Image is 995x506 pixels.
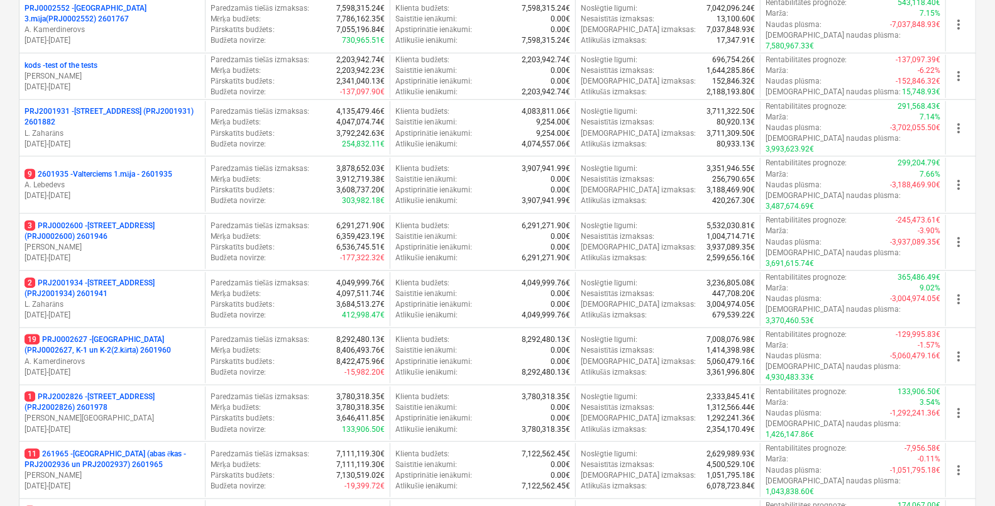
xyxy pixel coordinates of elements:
p: Saistītie ienākumi : [395,231,457,242]
p: Pārskatīts budžets : [211,413,275,424]
p: Klienta budžets : [395,3,449,14]
p: 9,254.00€ [536,117,570,128]
p: 7.15% [920,8,940,19]
p: 4,083,811.06€ [522,106,570,117]
p: 3,188,469.90€ [706,185,755,195]
p: 5,060,479.16€ [706,356,755,367]
p: 9,254.00€ [536,128,570,139]
p: [DATE] - [DATE] [25,424,200,435]
p: 7.66% [920,169,940,180]
p: 7,037,848.93€ [706,25,755,35]
p: Atlikušie ienākumi : [395,310,458,321]
p: 3,004,974.05€ [706,299,755,310]
p: 3,351,946.55€ [706,163,755,174]
p: PRJ2001931 - [STREET_ADDRESS] (PRJ2001931) 2601882 [25,106,200,128]
p: [DATE] - [DATE] [25,310,200,321]
p: Klienta budžets : [395,55,449,65]
p: 3,608,737.20€ [336,185,385,195]
p: Noslēgtie līgumi : [581,55,638,65]
p: 7,055,196.84€ [336,25,385,35]
p: 3,937,089.35€ [706,242,755,253]
p: 3,907,941.99€ [522,163,570,174]
span: more_vert [951,121,966,136]
p: 1,414,398.98€ [706,345,755,356]
p: PRJ2001934 - [STREET_ADDRESS] (PRJ2001934) 2601941 [25,278,200,299]
p: [DEMOGRAPHIC_DATA] naudas plūsma : [766,361,901,372]
p: [DEMOGRAPHIC_DATA] naudas plūsma : [766,87,901,97]
p: [PERSON_NAME] [25,71,200,82]
p: [DEMOGRAPHIC_DATA] naudas plūsma : [766,304,901,315]
p: 696,754.26€ [712,55,755,65]
p: 291,568.43€ [898,101,940,112]
p: 0.00€ [551,413,570,424]
p: 4,049,999.76€ [522,310,570,321]
p: Saistītie ienākumi : [395,289,457,299]
p: A. Kamerdinerovs [25,25,200,35]
p: Pārskatīts budžets : [211,299,275,310]
p: Noslēgtie līgumi : [581,163,638,174]
p: 299,204.79€ [898,158,940,168]
p: Pārskatīts budžets : [211,76,275,87]
p: 256,790.65€ [712,174,755,185]
p: 730,965.51€ [342,35,385,46]
span: more_vert [951,234,966,250]
p: Apstiprinātie ienākumi : [395,413,472,424]
p: Noslēgtie līgumi : [581,278,638,289]
p: 7,008,076.98€ [706,334,755,345]
p: [DATE] - [DATE] [25,367,200,378]
p: 2601935 - Valterciems 1.māja - 2601935 [25,169,172,180]
p: 3,691,615.74€ [766,258,814,269]
p: Atlikušie ienākumi : [395,87,458,97]
p: 4,135,479.46€ [336,106,385,117]
p: Mērķa budžets : [211,117,261,128]
p: 6,536,745.51€ [336,242,385,253]
p: 15,748.93€ [902,87,940,97]
p: 6,291,271.90€ [522,221,570,231]
p: Pārskatīts budžets : [211,128,275,139]
p: Budžeta novirze : [211,310,266,321]
p: [DEMOGRAPHIC_DATA] izmaksas : [581,299,696,310]
p: Klienta budžets : [395,221,449,231]
div: 11261965 -[GEOGRAPHIC_DATA] (abas ēkas - PRJ2002936 un PRJ2002937) 2601965[PERSON_NAME][DATE]-[DATE] [25,449,200,492]
p: 80,933.13€ [717,139,755,150]
p: 0.00€ [551,14,570,25]
p: PRJ0002552 - [GEOGRAPHIC_DATA] 3.māja(PRJ0002552) 2601767 [25,3,200,25]
p: 3,236,805.08€ [706,278,755,289]
p: 5,532,030.81€ [706,221,755,231]
p: Nesaistītās izmaksas : [581,289,655,299]
p: [DEMOGRAPHIC_DATA] naudas plūsma : [766,133,901,144]
div: 1PRJ2002826 -[STREET_ADDRESS] (PRJ2002826) 2601978[PERSON_NAME][GEOGRAPHIC_DATA][DATE]-[DATE] [25,392,200,435]
span: more_vert [951,349,966,364]
p: -1,292,241.36€ [890,408,940,419]
p: 447,708.20€ [712,289,755,299]
p: Rentabilitātes prognoze : [766,215,847,226]
p: 3,711,322.50€ [706,106,755,117]
p: Apstiprinātie ienākumi : [395,25,472,35]
p: 8,292,480.13€ [522,367,570,378]
span: more_vert [951,177,966,192]
p: Rentabilitātes prognoze : [766,329,847,340]
p: Marža : [766,340,788,351]
p: Budžeta novirze : [211,35,266,46]
p: Atlikušās izmaksas : [581,367,647,378]
p: 133,906.50€ [898,387,940,397]
span: 19 [25,334,40,344]
p: -137,097.39€ [896,55,940,65]
p: 8,292,480.13€ [522,334,570,345]
span: 2 [25,278,35,288]
p: [DEMOGRAPHIC_DATA] naudas plūsma : [766,30,901,41]
p: -137,097.90€ [340,87,385,97]
span: more_vert [951,292,966,307]
p: -3,188,469.90€ [890,180,940,190]
p: Naudas plūsma : [766,408,822,419]
p: [DEMOGRAPHIC_DATA] izmaksas : [581,76,696,87]
p: -7,037,848.93€ [890,19,940,30]
p: 679,539.22€ [712,310,755,321]
p: Naudas plūsma : [766,123,822,133]
p: L. Zaharāns [25,299,200,310]
p: Nesaistītās izmaksas : [581,345,655,356]
p: 2,203,942.74€ [522,55,570,65]
p: 0.00€ [551,76,570,87]
p: Marža : [766,65,788,76]
p: Apstiprinātie ienākumi : [395,128,472,139]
